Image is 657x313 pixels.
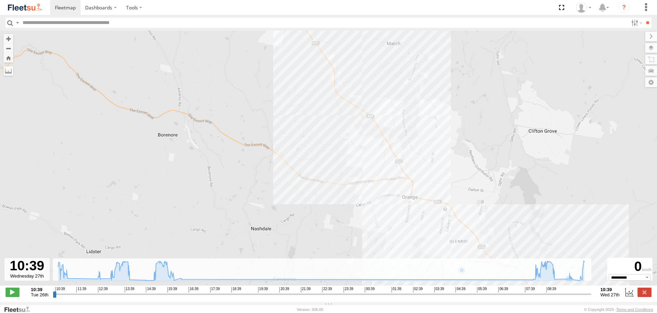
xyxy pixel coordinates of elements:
[167,287,177,293] span: 15:39
[498,287,508,293] span: 06:39
[6,288,19,297] label: Play/Stop
[7,3,43,12] img: fleetsu-logo-horizontal.svg
[3,34,13,43] button: Zoom in
[616,307,653,312] a: Terms and Conditions
[547,287,556,293] span: 08:39
[344,287,353,293] span: 23:39
[525,287,535,293] span: 07:39
[322,287,332,293] span: 22:39
[584,307,653,312] div: © Copyright 2025 -
[455,287,465,293] span: 04:39
[258,287,268,293] span: 19:39
[4,306,36,313] a: Visit our Website
[146,287,156,293] span: 14:39
[365,287,375,293] span: 00:39
[645,77,657,87] label: Map Settings
[297,307,323,312] div: Version: 306.00
[125,287,134,293] span: 13:39
[3,53,13,63] button: Zoom Home
[3,66,13,76] label: Measure
[413,287,423,293] span: 02:39
[15,18,20,28] label: Search Query
[231,287,241,293] span: 18:39
[55,287,65,293] span: 10:39
[210,287,220,293] span: 17:39
[608,259,651,274] div: 0
[618,2,630,13] i: ?
[3,43,13,53] button: Zoom out
[638,288,651,297] label: Close
[301,287,311,293] span: 21:39
[574,2,594,13] div: Darren Small
[31,292,49,297] span: Tue 26th Aug 2025
[76,287,86,293] span: 11:39
[189,287,198,293] span: 16:39
[629,18,643,28] label: Search Filter Options
[477,287,487,293] span: 05:39
[434,287,444,293] span: 03:39
[279,287,289,293] span: 20:39
[31,287,49,292] strong: 10:39
[98,287,108,293] span: 12:39
[392,287,401,293] span: 01:39
[600,292,619,297] span: Wed 27th Aug 2025
[600,287,619,292] strong: 10:39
